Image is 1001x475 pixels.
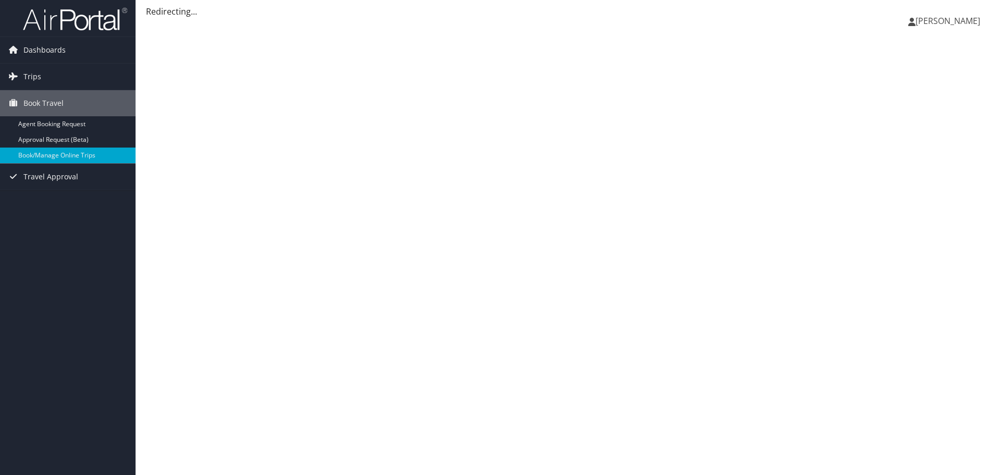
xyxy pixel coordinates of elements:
[23,164,78,190] span: Travel Approval
[23,37,66,63] span: Dashboards
[23,7,127,31] img: airportal-logo.png
[23,90,64,116] span: Book Travel
[23,64,41,90] span: Trips
[146,5,991,18] div: Redirecting...
[908,5,991,36] a: [PERSON_NAME]
[915,15,980,27] span: [PERSON_NAME]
